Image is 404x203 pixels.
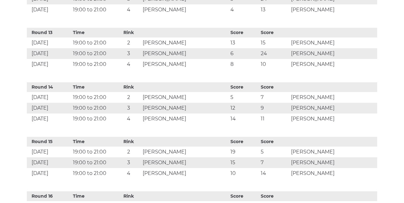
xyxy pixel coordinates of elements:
[27,113,71,124] td: [DATE]
[229,157,259,168] td: 15
[71,113,116,124] td: 19:00 to 21:00
[116,92,141,103] td: 2
[289,38,377,48] td: [PERSON_NAME]
[27,92,71,103] td: [DATE]
[116,82,141,92] th: Rink
[229,147,259,157] td: 19
[289,147,377,157] td: [PERSON_NAME]
[259,48,289,59] td: 24
[289,157,377,168] td: [PERSON_NAME]
[259,82,289,92] th: Score
[141,113,229,124] td: [PERSON_NAME]
[71,137,116,147] th: Time
[27,103,71,113] td: [DATE]
[27,4,71,15] td: [DATE]
[71,92,116,103] td: 19:00 to 21:00
[71,103,116,113] td: 19:00 to 21:00
[289,103,377,113] td: [PERSON_NAME]
[289,4,377,15] td: [PERSON_NAME]
[229,59,259,70] td: 8
[116,4,141,15] td: 4
[27,157,71,168] td: [DATE]
[229,92,259,103] td: 5
[259,59,289,70] td: 10
[259,38,289,48] td: 15
[141,48,229,59] td: [PERSON_NAME]
[71,59,116,70] td: 19:00 to 21:00
[259,103,289,113] td: 9
[116,191,141,201] th: Rink
[259,4,289,15] td: 13
[71,147,116,157] td: 19:00 to 21:00
[229,48,259,59] td: 6
[27,38,71,48] td: [DATE]
[141,157,229,168] td: [PERSON_NAME]
[116,113,141,124] td: 4
[229,137,259,147] th: Score
[71,38,116,48] td: 19:00 to 21:00
[71,82,116,92] th: Time
[27,191,71,201] th: Round 16
[229,113,259,124] td: 14
[116,103,141,113] td: 3
[259,147,289,157] td: 5
[229,191,259,201] th: Score
[27,147,71,157] td: [DATE]
[259,92,289,103] td: 7
[141,38,229,48] td: [PERSON_NAME]
[116,147,141,157] td: 2
[116,38,141,48] td: 2
[289,48,377,59] td: [PERSON_NAME]
[116,59,141,70] td: 4
[229,103,259,113] td: 12
[27,82,71,92] th: Round 14
[229,168,259,179] td: 10
[259,113,289,124] td: 11
[141,103,229,113] td: [PERSON_NAME]
[27,48,71,59] td: [DATE]
[27,168,71,179] td: [DATE]
[141,4,229,15] td: [PERSON_NAME]
[71,157,116,168] td: 19:00 to 21:00
[71,28,116,38] th: Time
[141,92,229,103] td: [PERSON_NAME]
[27,137,71,147] th: Round 15
[259,168,289,179] td: 14
[116,157,141,168] td: 3
[116,137,141,147] th: Rink
[229,82,259,92] th: Score
[27,28,71,38] th: Round 13
[289,92,377,103] td: [PERSON_NAME]
[289,168,377,179] td: [PERSON_NAME]
[229,38,259,48] td: 13
[259,157,289,168] td: 7
[229,28,259,38] th: Score
[229,4,259,15] td: 4
[289,113,377,124] td: [PERSON_NAME]
[116,168,141,179] td: 4
[116,28,141,38] th: Rink
[259,28,289,38] th: Score
[141,59,229,70] td: [PERSON_NAME]
[259,191,289,201] th: Score
[141,168,229,179] td: [PERSON_NAME]
[71,4,116,15] td: 19:00 to 21:00
[259,137,289,147] th: Score
[71,48,116,59] td: 19:00 to 21:00
[27,59,71,70] td: [DATE]
[141,147,229,157] td: [PERSON_NAME]
[71,191,116,201] th: Time
[116,48,141,59] td: 3
[289,59,377,70] td: [PERSON_NAME]
[71,168,116,179] td: 19:00 to 21:00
